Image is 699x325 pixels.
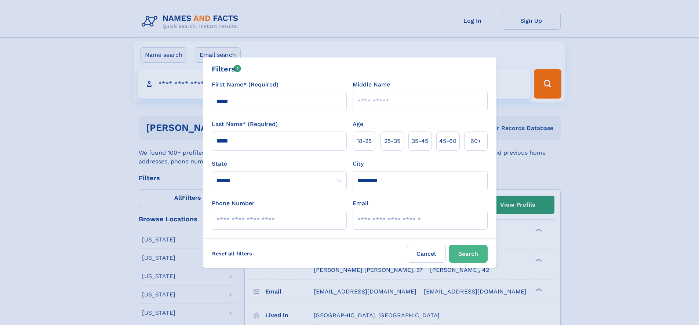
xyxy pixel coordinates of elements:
[353,159,364,168] label: City
[353,120,363,129] label: Age
[212,199,255,208] label: Phone Number
[353,80,390,89] label: Middle Name
[439,137,456,145] span: 45‑60
[449,245,488,263] button: Search
[412,137,428,145] span: 35‑45
[207,245,257,262] label: Reset all filters
[212,63,241,74] div: Filters
[407,245,446,263] label: Cancel
[212,120,278,129] label: Last Name* (Required)
[212,80,278,89] label: First Name* (Required)
[357,137,372,145] span: 18‑25
[353,199,368,208] label: Email
[212,159,347,168] label: State
[384,137,400,145] span: 25‑35
[470,137,481,145] span: 60+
